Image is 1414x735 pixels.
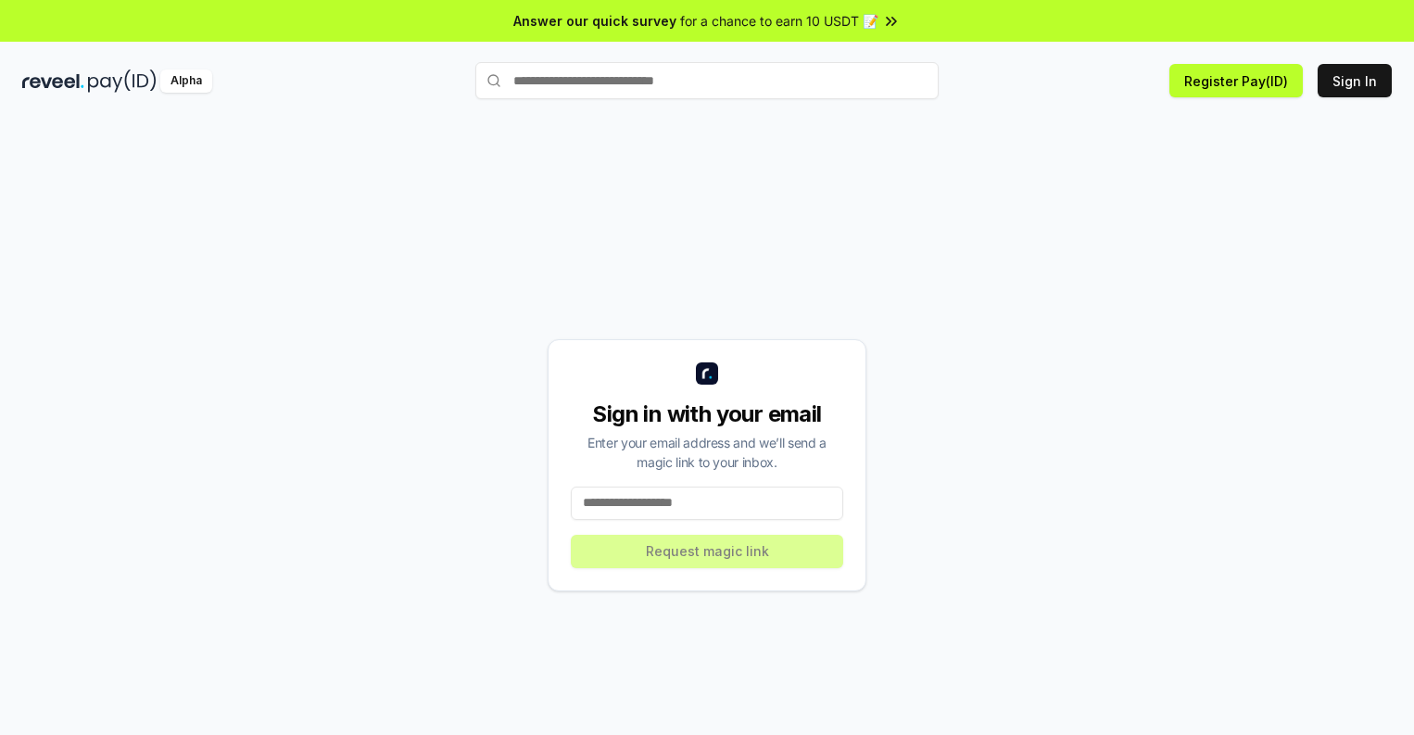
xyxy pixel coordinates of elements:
span: Answer our quick survey [513,11,676,31]
img: reveel_dark [22,70,84,93]
span: for a chance to earn 10 USDT 📝 [680,11,878,31]
div: Sign in with your email [571,399,843,429]
div: Enter your email address and we’ll send a magic link to your inbox. [571,433,843,472]
img: logo_small [696,362,718,385]
button: Register Pay(ID) [1169,64,1303,97]
button: Sign In [1318,64,1392,97]
img: pay_id [88,70,157,93]
div: Alpha [160,70,212,93]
